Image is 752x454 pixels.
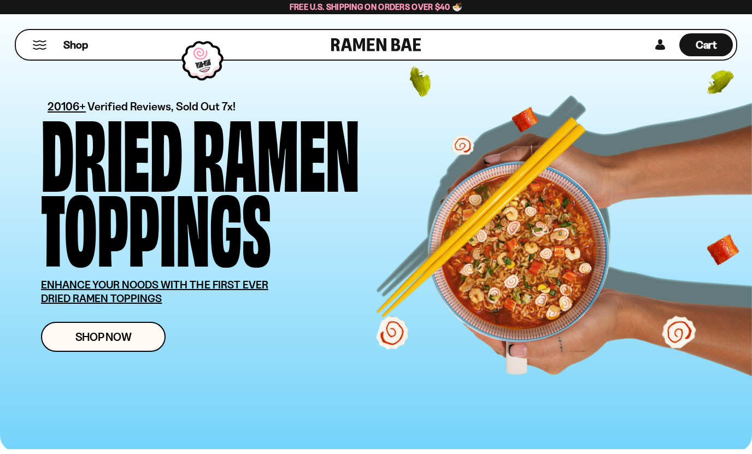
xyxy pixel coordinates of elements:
div: Dried [41,112,183,187]
div: Toppings [41,187,271,262]
button: Mobile Menu Trigger [32,40,47,50]
a: Shop Now [41,322,166,352]
span: Shop Now [75,331,132,343]
div: Ramen [192,112,360,187]
span: Cart [696,38,717,51]
span: Shop [63,38,88,52]
a: Shop [63,33,88,56]
a: Cart [679,30,733,60]
span: Free U.S. Shipping on Orders over $40 🍜 [290,2,463,12]
u: ENHANCE YOUR NOODS WITH THE FIRST EVER DRIED RAMEN TOPPINGS [41,278,268,305]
